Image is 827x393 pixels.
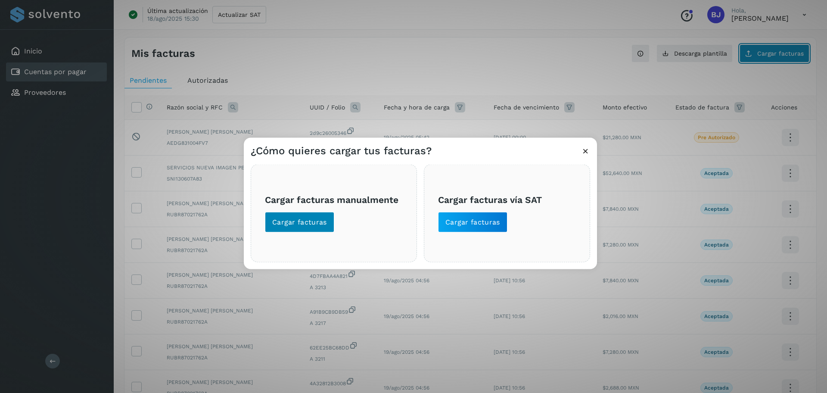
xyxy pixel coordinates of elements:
[445,218,500,227] span: Cargar facturas
[438,212,507,233] button: Cargar facturas
[251,145,432,157] h3: ¿Cómo quieres cargar tus facturas?
[272,218,327,227] span: Cargar facturas
[265,212,334,233] button: Cargar facturas
[265,194,403,205] h3: Cargar facturas manualmente
[438,194,576,205] h3: Cargar facturas vía SAT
